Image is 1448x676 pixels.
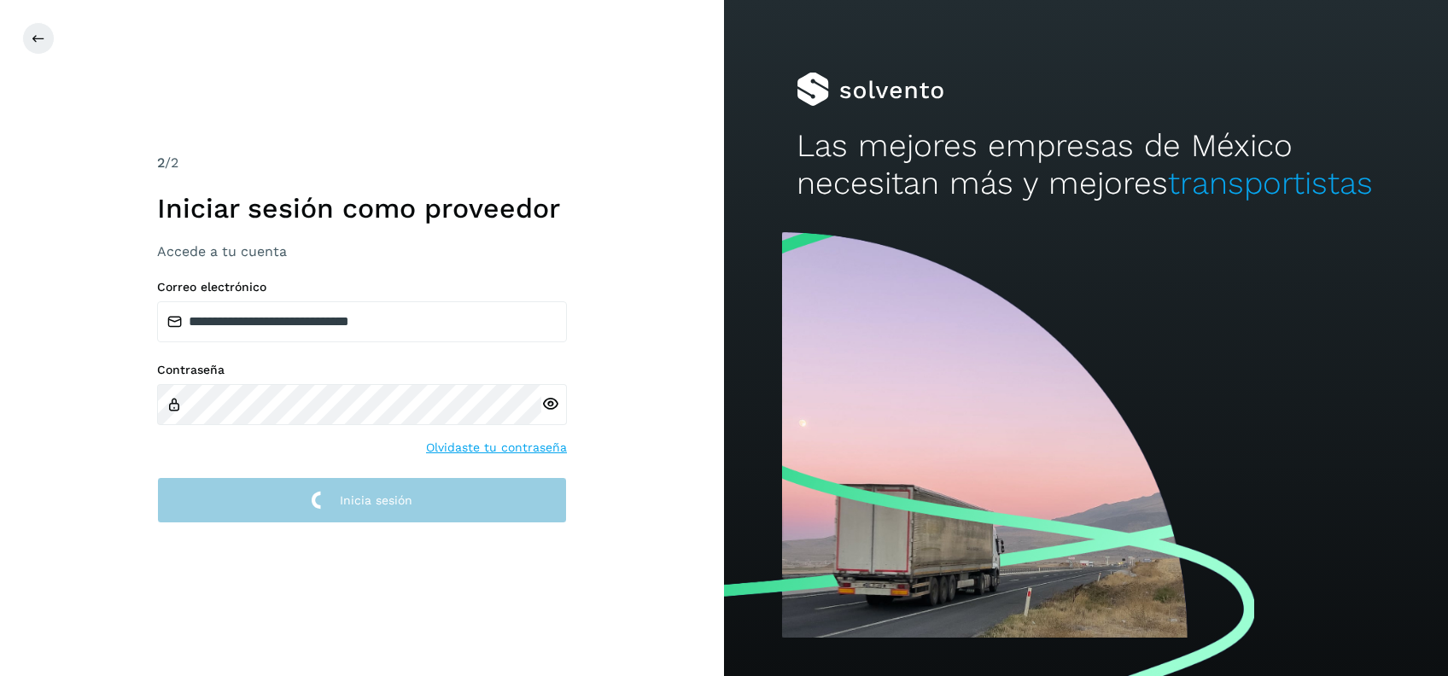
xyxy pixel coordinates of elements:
[157,192,567,224] h1: Iniciar sesión como proveedor
[797,127,1375,203] h2: Las mejores empresas de México necesitan más y mejores
[340,494,412,506] span: Inicia sesión
[157,477,567,524] button: Inicia sesión
[157,154,165,171] span: 2
[1168,165,1373,201] span: transportistas
[157,243,567,259] h3: Accede a tu cuenta
[157,363,567,377] label: Contraseña
[157,153,567,173] div: /2
[157,280,567,294] label: Correo electrónico
[426,439,567,457] a: Olvidaste tu contraseña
